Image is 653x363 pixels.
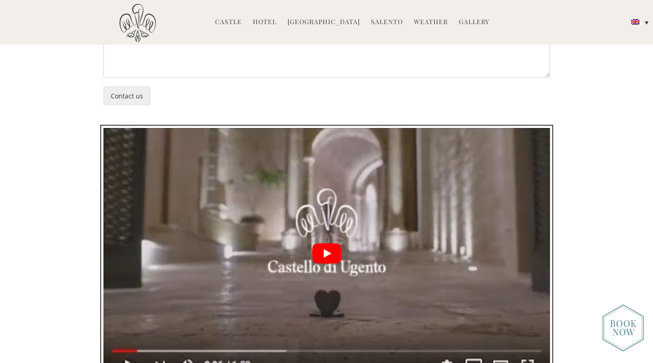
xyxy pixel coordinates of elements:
a: Gallery [459,17,489,28]
a: [GEOGRAPHIC_DATA] [288,17,360,28]
a: Castle [215,17,242,28]
a: Hotel [253,17,277,28]
img: English [631,19,639,25]
img: new-booknow.png [602,304,644,352]
button: Contact us [103,87,150,105]
img: Castello di Ugento [119,4,156,42]
a: Salento [371,17,403,28]
a: Weather [414,17,448,28]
